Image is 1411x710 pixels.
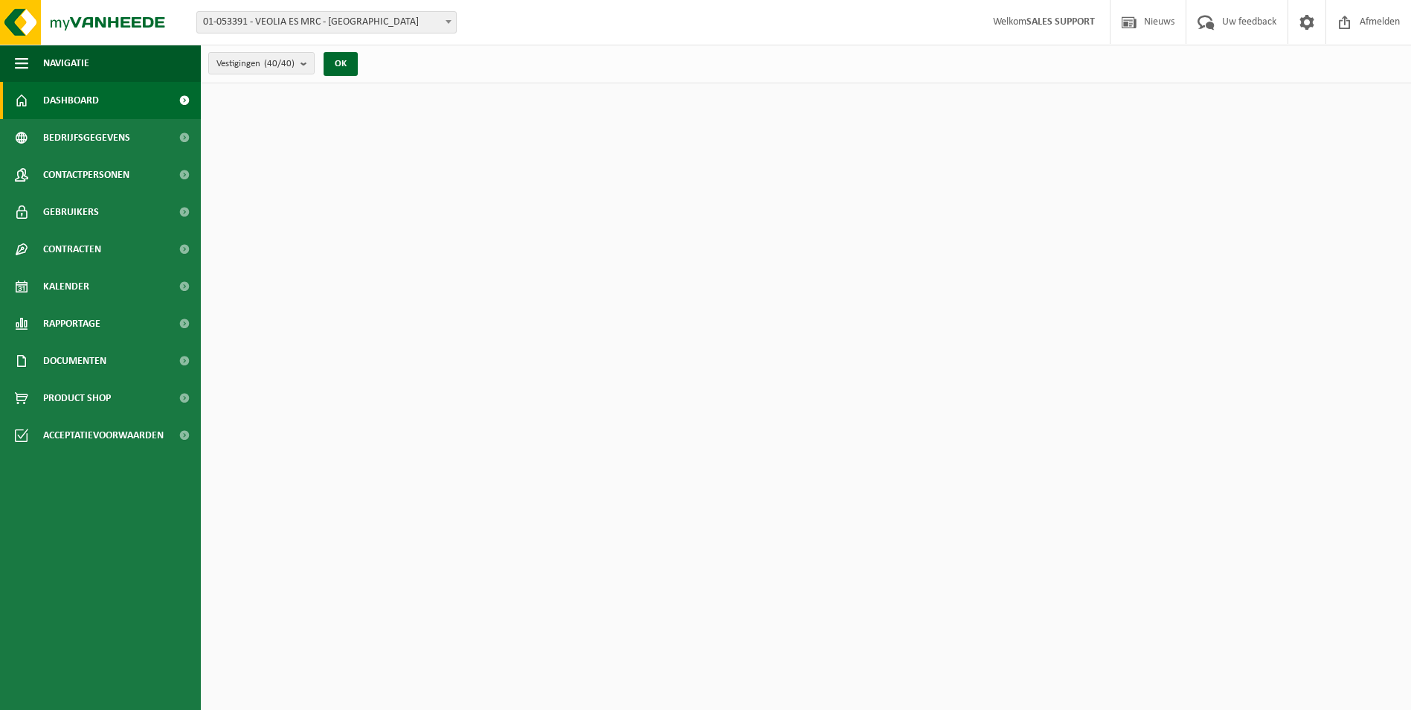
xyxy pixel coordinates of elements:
[43,342,106,380] span: Documenten
[196,11,457,33] span: 01-053391 - VEOLIA ES MRC - ANTWERPEN
[43,231,101,268] span: Contracten
[43,82,99,119] span: Dashboard
[43,45,89,82] span: Navigatie
[43,194,99,231] span: Gebruikers
[208,52,315,74] button: Vestigingen(40/40)
[43,380,111,417] span: Product Shop
[1026,16,1095,28] strong: SALES SUPPORT
[216,53,295,75] span: Vestigingen
[43,268,89,305] span: Kalender
[43,156,129,194] span: Contactpersonen
[197,12,456,33] span: 01-053391 - VEOLIA ES MRC - ANTWERPEN
[324,52,358,76] button: OK
[264,59,295,68] count: (40/40)
[43,305,100,342] span: Rapportage
[43,119,130,156] span: Bedrijfsgegevens
[43,417,164,454] span: Acceptatievoorwaarden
